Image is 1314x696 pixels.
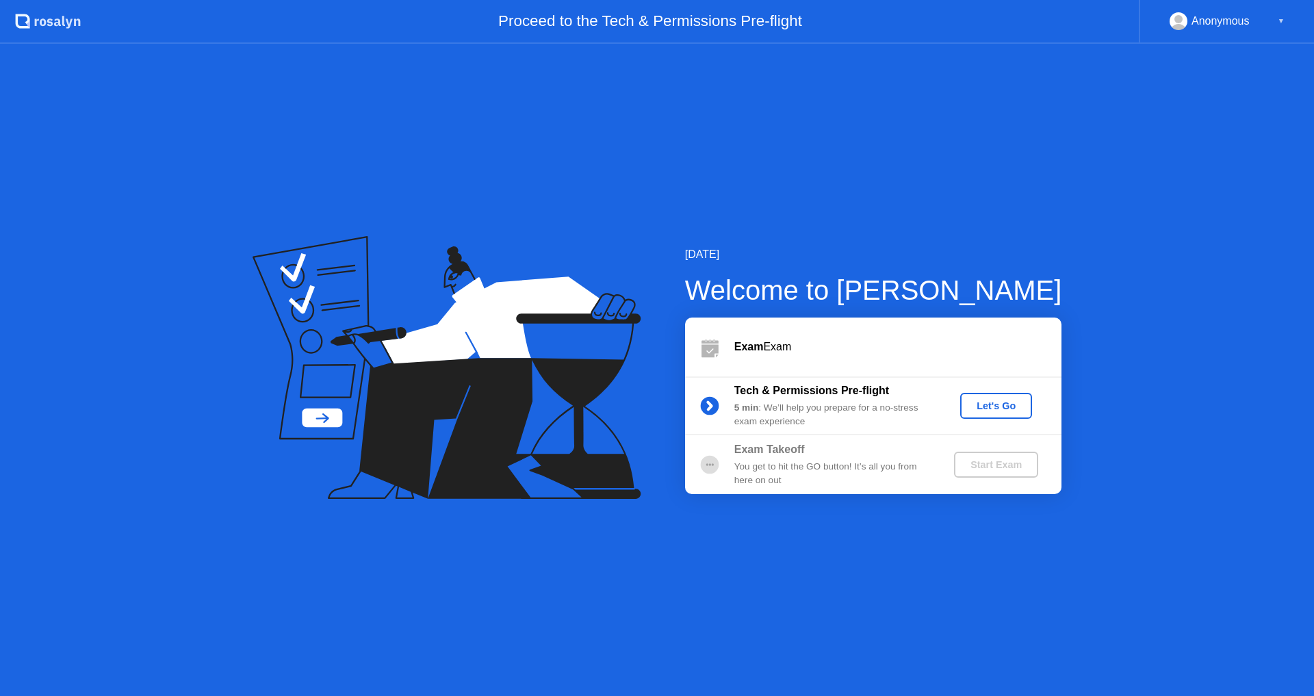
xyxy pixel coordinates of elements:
div: Start Exam [959,459,1033,470]
div: [DATE] [685,246,1062,263]
div: Exam [734,339,1061,355]
div: Anonymous [1191,12,1250,30]
b: Exam [734,341,764,352]
button: Start Exam [954,452,1038,478]
button: Let's Go [960,393,1032,419]
b: 5 min [734,402,759,413]
b: Tech & Permissions Pre-flight [734,385,889,396]
div: You get to hit the GO button! It’s all you from here on out [734,460,931,488]
b: Exam Takeoff [734,443,805,455]
div: Welcome to [PERSON_NAME] [685,270,1062,311]
div: Let's Go [966,400,1027,411]
div: : We’ll help you prepare for a no-stress exam experience [734,401,931,429]
div: ▼ [1278,12,1285,30]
